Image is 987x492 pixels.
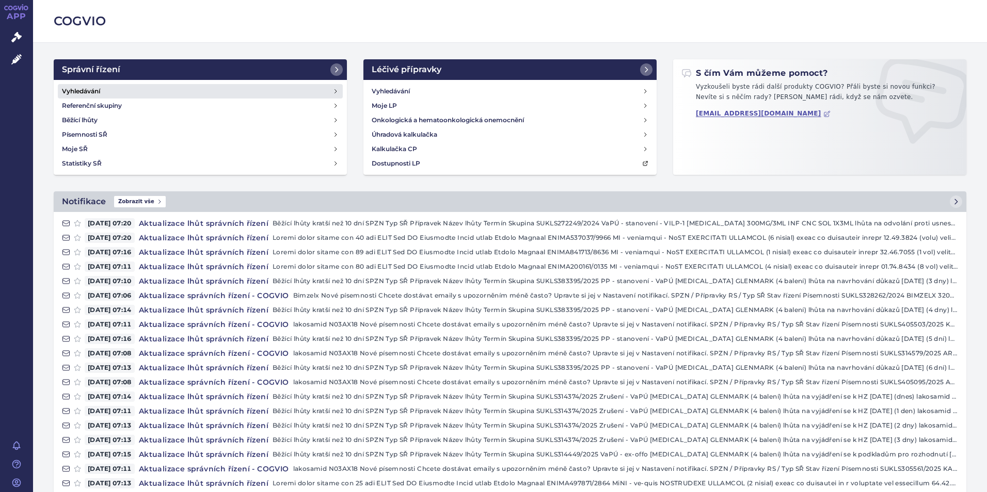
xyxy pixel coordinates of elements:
p: Běžící lhůty kratší než 10 dní SPZN Typ SŘ Přípravek Název lhůty Termín Skupina SUKLS383395/2025 ... [273,276,958,286]
h4: Aktualizace lhůt správních řízení [135,261,273,272]
p: Bimzelx Nové písemnosti Chcete dostávat emaily s upozorněním méně často? Upravte si jej v Nastave... [293,290,958,301]
span: [DATE] 07:14 [85,391,135,402]
a: Vyhledávání [368,84,652,99]
a: Moje LP [368,99,652,113]
h4: Aktualizace lhůt správních řízení [135,449,273,460]
h4: Aktualizace správních řízení - COGVIO [135,377,293,387]
h4: Aktualizace lhůt správních řízení [135,391,273,402]
a: Dostupnosti LP [368,156,652,171]
h4: Onkologická a hematoonkologická onemocnění [372,115,524,125]
h4: Statistiky SŘ [62,158,102,169]
h4: Aktualizace lhůt správních řízení [135,406,273,416]
span: [DATE] 07:13 [85,478,135,488]
h4: Referenční skupiny [62,101,122,111]
a: Vyhledávání [58,84,343,99]
p: Běžící lhůty kratší než 10 dní SPZN Typ SŘ Přípravek Název lhůty Termín Skupina SUKLS272249/2024 ... [273,218,958,228]
a: Léčivé přípravky [363,59,657,80]
p: Vyzkoušeli byste rádi další produkty COGVIO? Přáli byste si novou funkci? Nevíte si s něčím rady?... [681,82,958,106]
h2: Správní řízení [62,63,120,76]
a: Referenční skupiny [58,99,343,113]
p: Loremi dolor sitame con 25 adi ELIT Sed DO Eiusmodte Incid utlab Etdolo Magnaal ENIMA497871/2864 ... [273,478,958,488]
span: [DATE] 07:13 [85,363,135,373]
h4: Aktualizace lhůt správních řízení [135,305,273,315]
p: Běžící lhůty kratší než 10 dní SPZN Typ SŘ Přípravek Název lhůty Termín Skupina SUKLS314374/2025 ... [273,435,958,445]
span: [DATE] 07:16 [85,247,135,257]
h4: Aktualizace lhůt správních řízení [135,276,273,286]
span: [DATE] 07:13 [85,420,135,431]
h4: Dostupnosti LP [372,158,420,169]
span: [DATE] 07:15 [85,449,135,460]
span: [DATE] 07:20 [85,233,135,243]
p: lakosamid N03AX18 Nové písemnosti Chcete dostávat emaily s upozorněním méně často? Upravte si jej... [293,464,958,474]
span: [DATE] 07:11 [85,319,135,330]
span: [DATE] 07:10 [85,276,135,286]
a: Úhradová kalkulačka [368,127,652,142]
h2: Léčivé přípravky [372,63,441,76]
h4: Aktualizace lhůt správních řízení [135,363,273,373]
h4: Aktualizace lhůt správních řízení [135,435,273,445]
span: [DATE] 07:14 [85,305,135,315]
h4: Vyhledávání [62,86,100,96]
h4: Aktualizace správních řízení - COGVIO [135,464,293,474]
h4: Aktualizace správních řízení - COGVIO [135,319,293,330]
h2: Notifikace [62,195,106,208]
h4: Úhradová kalkulačka [372,129,437,140]
span: [DATE] 07:11 [85,406,135,416]
span: Zobrazit vše [114,196,166,207]
p: lakosamid N03AX18 Nové písemnosti Chcete dostávat emaily s upozorněním méně často? Upravte si jej... [293,377,958,387]
span: [DATE] 07:06 [85,290,135,301]
p: Běžící lhůty kratší než 10 dní SPZN Typ SŘ Přípravek Název lhůty Termín Skupina SUKLS314449/2025 ... [273,449,958,460]
h4: Aktualizace lhůt správních řízení [135,334,273,344]
h4: Aktualizace lhůt správních řízení [135,233,273,243]
h4: Písemnosti SŘ [62,129,107,140]
a: Onkologická a hematoonkologická onemocnění [368,113,652,127]
a: NotifikaceZobrazit vše [54,191,966,212]
a: Správní řízení [54,59,347,80]
p: Běžící lhůty kratší než 10 dní SPZN Typ SŘ Přípravek Název lhůty Termín Skupina SUKLS314374/2025 ... [273,420,958,431]
h4: Aktualizace lhůt správních řízení [135,478,273,488]
h4: Kalkulačka CP [372,144,417,154]
h4: Aktualizace lhůt správních řízení [135,218,273,228]
span: [DATE] 07:11 [85,464,135,474]
p: Běžící lhůty kratší než 10 dní SPZN Typ SŘ Přípravek Název lhůty Termín Skupina SUKLS314374/2025 ... [273,406,958,416]
p: Loremi dolor sitame con 89 adi ELIT Sed DO Eiusmodte Incid utlab Etdolo Magnaal ENIMA841713/8636 ... [273,247,958,257]
h4: Moje SŘ [62,144,88,154]
p: Běžící lhůty kratší než 10 dní SPZN Typ SŘ Přípravek Název lhůty Termín Skupina SUKLS383395/2025 ... [273,363,958,373]
a: Běžící lhůty [58,113,343,127]
span: [DATE] 07:08 [85,377,135,387]
h4: Aktualizace správních řízení - COGVIO [135,290,293,301]
a: Písemnosti SŘ [58,127,343,142]
h4: Aktualizace lhůt správních řízení [135,247,273,257]
a: Kalkulačka CP [368,142,652,156]
a: [EMAIL_ADDRESS][DOMAIN_NAME] [696,110,831,118]
h2: COGVIO [54,12,966,30]
h2: S čím Vám můžeme pomoct? [681,68,828,79]
p: Běžící lhůty kratší než 10 dní SPZN Typ SŘ Přípravek Název lhůty Termín Skupina SUKLS383395/2025 ... [273,305,958,315]
h4: Aktualizace správních řízení - COGVIO [135,348,293,358]
h4: Vyhledávání [372,86,410,96]
p: Běžící lhůty kratší než 10 dní SPZN Typ SŘ Přípravek Název lhůty Termín Skupina SUKLS383395/2025 ... [273,334,958,344]
p: lakosamid N03AX18 Nové písemnosti Chcete dostávat emaily s upozorněním méně často? Upravte si jej... [293,319,958,330]
a: Moje SŘ [58,142,343,156]
a: Statistiky SŘ [58,156,343,171]
p: Loremi dolor sitame con 40 adi ELIT Sed DO Eiusmodte Incid utlab Etdolo Magnaal ENIMA537037/9966 ... [273,233,958,243]
h4: Běžící lhůty [62,115,98,125]
h4: Aktualizace lhůt správních řízení [135,420,273,431]
span: [DATE] 07:08 [85,348,135,358]
span: [DATE] 07:16 [85,334,135,344]
p: lakosamid N03AX18 Nové písemnosti Chcete dostávat emaily s upozorněním méně často? Upravte si jej... [293,348,958,358]
p: Loremi dolor sitame con 80 adi ELIT Sed DO Eiusmodte Incid utlab Etdolo Magnaal ENIMA200161/0135 ... [273,261,958,272]
span: [DATE] 07:13 [85,435,135,445]
h4: Moje LP [372,101,397,111]
span: [DATE] 07:20 [85,218,135,228]
p: Běžící lhůty kratší než 10 dní SPZN Typ SŘ Přípravek Název lhůty Termín Skupina SUKLS314374/2025 ... [273,391,958,402]
span: [DATE] 07:11 [85,261,135,272]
